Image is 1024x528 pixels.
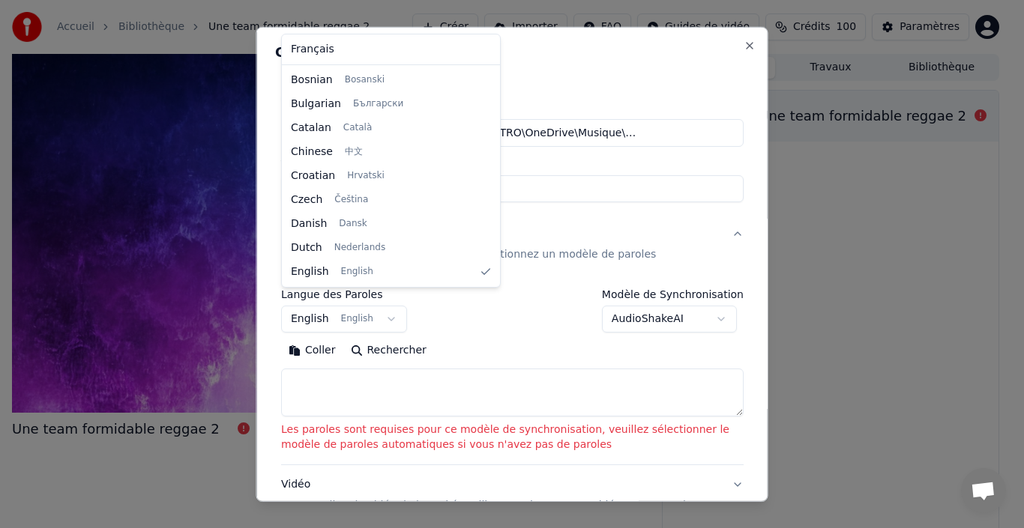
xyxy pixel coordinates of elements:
span: Català [343,122,372,134]
span: Bulgarian [291,97,341,112]
span: English [341,266,373,278]
span: Български [353,98,403,110]
span: Bosnian [291,73,333,88]
span: Dutch [291,240,322,255]
span: Catalan [291,121,331,136]
span: Chinese [291,145,333,160]
span: Čeština [334,194,368,206]
span: English [291,264,329,279]
span: Danish [291,216,327,231]
span: Bosanski [345,74,385,86]
span: Hrvatski [347,170,385,182]
span: Croatian [291,169,335,183]
span: Czech [291,192,322,207]
span: Français [291,42,334,57]
span: Dansk [339,218,367,230]
span: 中文 [345,146,363,158]
span: Nederlands [334,242,385,254]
